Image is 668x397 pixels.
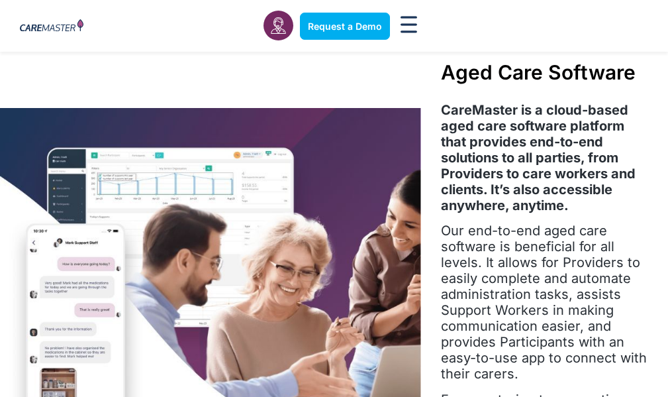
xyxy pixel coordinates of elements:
strong: CareMaster is a cloud-based aged care software platform that provides end-to-end solutions to all... [441,102,636,213]
span: Our end-to-end aged care software is beneficial for all levels. It allows for Providers to easily... [441,223,647,382]
div: Menu Toggle [397,12,422,40]
span: Request a Demo [308,21,382,32]
h1: Aged Care Software [441,60,648,84]
a: Request a Demo [300,13,390,40]
img: CareMaster Logo [20,19,83,33]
